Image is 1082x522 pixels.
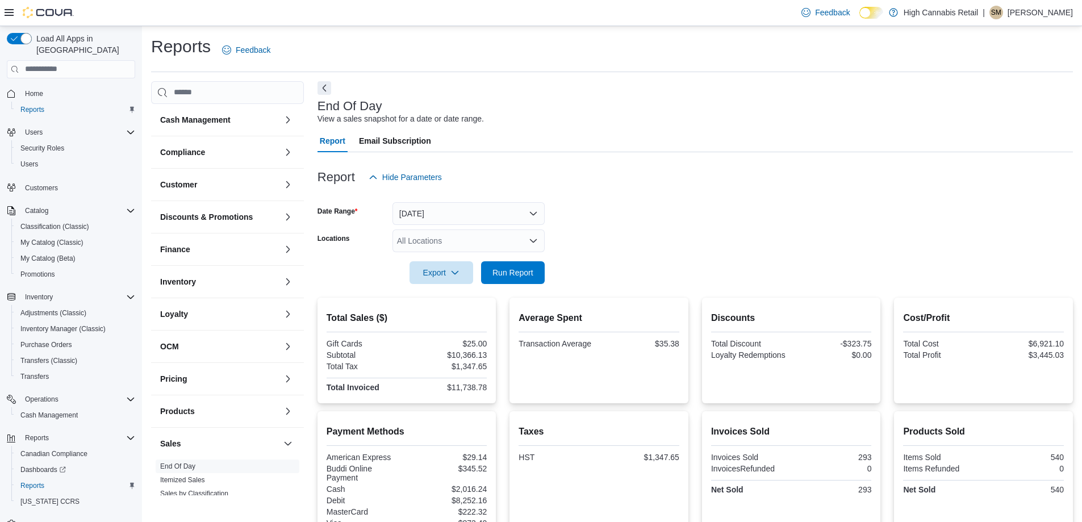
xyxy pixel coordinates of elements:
[20,356,77,365] span: Transfers (Classic)
[151,35,211,58] h1: Reports
[2,203,140,219] button: Catalog
[23,7,74,18] img: Cova
[160,462,195,471] span: End Of Day
[16,447,92,461] a: Canadian Compliance
[410,261,473,284] button: Export
[25,89,43,98] span: Home
[11,478,140,494] button: Reports
[16,479,135,492] span: Reports
[281,243,295,256] button: Finance
[711,339,789,348] div: Total Discount
[160,244,279,255] button: Finance
[160,114,279,126] button: Cash Management
[793,464,871,473] div: 0
[11,219,140,235] button: Classification (Classic)
[160,406,279,417] button: Products
[382,172,442,183] span: Hide Parameters
[16,338,135,352] span: Purchase Orders
[903,311,1064,325] h2: Cost/Profit
[903,339,981,348] div: Total Cost
[11,235,140,250] button: My Catalog (Classic)
[359,130,431,152] span: Email Subscription
[236,44,270,56] span: Feedback
[2,179,140,195] button: Customers
[16,370,135,383] span: Transfers
[16,103,49,116] a: Reports
[318,113,484,125] div: View a sales snapshot for a date or date range.
[327,362,404,371] div: Total Tax
[281,113,295,127] button: Cash Management
[11,250,140,266] button: My Catalog (Beta)
[711,350,789,360] div: Loyalty Redemptions
[20,160,38,169] span: Users
[986,339,1064,348] div: $6,921.10
[16,370,53,383] a: Transfers
[11,321,140,337] button: Inventory Manager (Classic)
[281,404,295,418] button: Products
[409,485,487,494] div: $2,016.24
[16,338,77,352] a: Purchase Orders
[20,86,135,101] span: Home
[160,476,205,484] a: Itemized Sales
[160,438,279,449] button: Sales
[20,324,106,333] span: Inventory Manager (Classic)
[160,276,279,287] button: Inventory
[904,6,979,19] p: High Cannabis Retail
[11,369,140,385] button: Transfers
[160,308,279,320] button: Loyalty
[20,126,135,139] span: Users
[711,453,789,462] div: Invoices Sold
[16,268,60,281] a: Promotions
[20,181,62,195] a: Customers
[16,495,135,508] span: Washington CCRS
[318,81,331,95] button: Next
[327,339,404,348] div: Gift Cards
[20,254,76,263] span: My Catalog (Beta)
[16,306,91,320] a: Adjustments (Classic)
[25,395,59,404] span: Operations
[409,362,487,371] div: $1,347.65
[11,494,140,510] button: [US_STATE] CCRS
[281,307,295,321] button: Loyalty
[20,411,78,420] span: Cash Management
[281,145,295,159] button: Compliance
[327,350,404,360] div: Subtotal
[11,140,140,156] button: Security Roles
[160,462,195,470] a: End Of Day
[20,270,55,279] span: Promotions
[16,157,43,171] a: Users
[815,7,850,18] span: Feedback
[16,220,135,233] span: Classification (Classic)
[16,408,82,422] a: Cash Management
[20,238,83,247] span: My Catalog (Classic)
[711,464,789,473] div: InvoicesRefunded
[320,130,345,152] span: Report
[519,339,596,348] div: Transaction Average
[20,144,64,153] span: Security Roles
[327,425,487,439] h2: Payment Methods
[160,406,195,417] h3: Products
[327,485,404,494] div: Cash
[711,485,743,494] strong: Net Sold
[281,372,295,386] button: Pricing
[318,170,355,184] h3: Report
[160,147,205,158] h3: Compliance
[409,339,487,348] div: $25.00
[16,408,135,422] span: Cash Management
[409,383,487,392] div: $11,738.78
[986,350,1064,360] div: $3,445.03
[492,267,533,278] span: Run Report
[327,383,379,392] strong: Total Invoiced
[20,497,80,506] span: [US_STATE] CCRS
[11,102,140,118] button: Reports
[16,236,88,249] a: My Catalog (Classic)
[327,453,404,462] div: American Express
[16,463,70,477] a: Dashboards
[903,453,981,462] div: Items Sold
[327,464,404,482] div: Buddi Online Payment
[20,180,135,194] span: Customers
[281,340,295,353] button: OCM
[11,266,140,282] button: Promotions
[20,340,72,349] span: Purchase Orders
